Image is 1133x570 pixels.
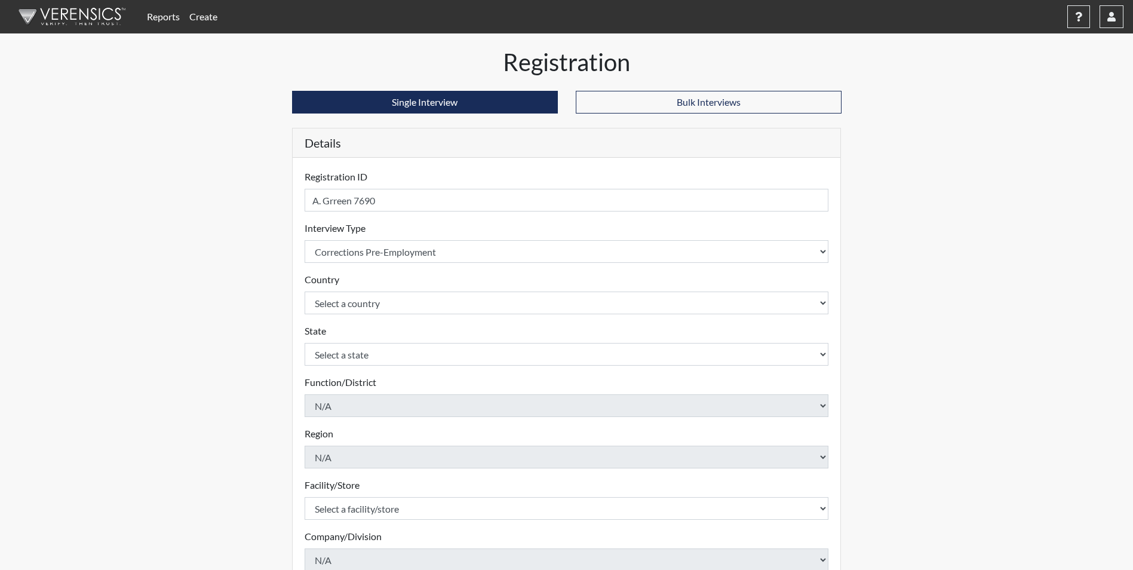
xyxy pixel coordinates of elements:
label: State [305,324,326,338]
a: Reports [142,5,185,29]
input: Insert a Registration ID, which needs to be a unique alphanumeric value for each interviewee [305,189,829,212]
button: Bulk Interviews [576,91,842,114]
h5: Details [293,128,841,158]
label: Country [305,272,339,287]
label: Facility/Store [305,478,360,492]
label: Function/District [305,375,376,390]
label: Region [305,427,333,441]
h1: Registration [292,48,842,76]
button: Single Interview [292,91,558,114]
label: Company/Division [305,529,382,544]
label: Interview Type [305,221,366,235]
label: Registration ID [305,170,367,184]
a: Create [185,5,222,29]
